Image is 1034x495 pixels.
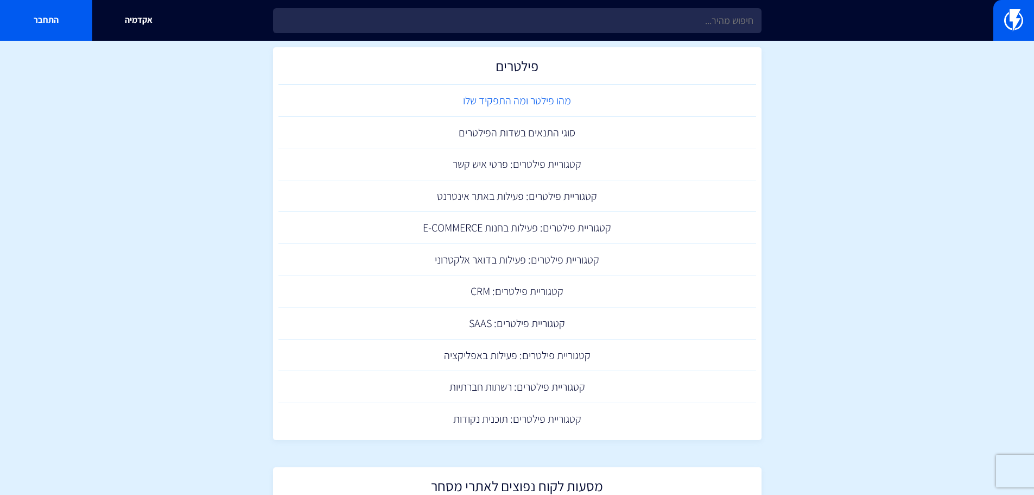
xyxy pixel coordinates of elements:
[278,85,756,117] a: מהו פילטר ומה התפקיד שלו
[284,58,751,79] h2: פילטרים
[278,244,756,276] a: קטגוריית פילטרים: פעילות בדואר אלקטרוני
[278,148,756,180] a: קטגוריית פילטרים: פרטי איש קשר
[278,340,756,372] a: קטגוריית פילטרים: פעילות באפליקציה
[278,53,756,85] a: פילטרים
[278,308,756,340] a: קטגוריית פילטרים: SAAS
[278,371,756,403] a: קטגוריית פילטרים: רשתות חברתיות
[273,8,762,33] input: חיפוש מהיר...
[278,275,756,308] a: קטגוריית פילטרים: CRM
[278,180,756,212] a: קטגוריית פילטרים: פעילות באתר אינטרנט
[278,403,756,435] a: קטגוריית פילטרים: תוכנית נקודות
[278,117,756,149] a: סוגי התנאים בשדות הפילטרים
[278,212,756,244] a: קטגוריית פילטרים: פעילות בחנות E-COMMERCE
